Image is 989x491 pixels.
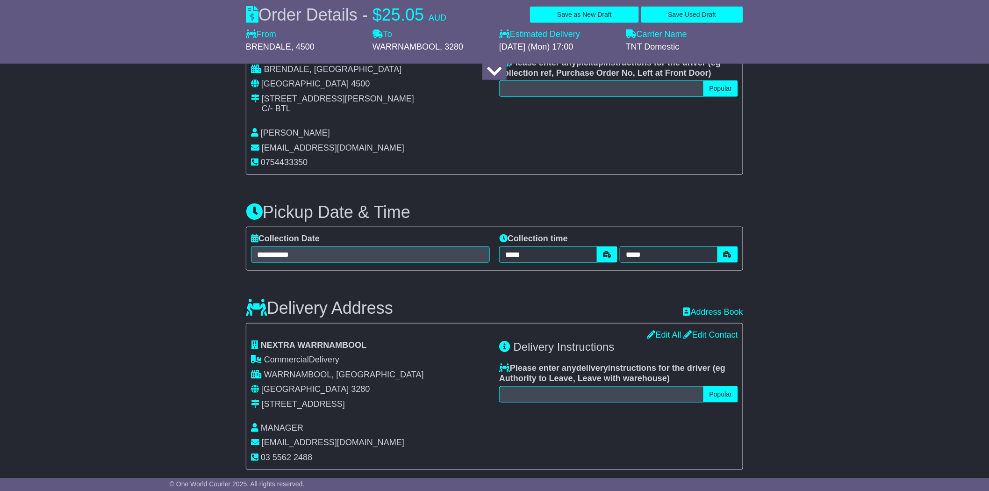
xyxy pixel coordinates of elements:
[576,363,608,373] span: delivery
[262,143,404,152] span: [EMAIL_ADDRESS][DOMAIN_NAME]
[499,29,616,40] label: Estimated Delivery
[703,80,738,97] button: Popular
[262,399,345,410] div: [STREET_ADDRESS]
[170,480,305,488] span: © One World Courier 2025. All rights reserved.
[264,370,424,379] span: WARRNAMBOOL, [GEOGRAPHIC_DATA]
[499,363,725,383] span: eg Authority to Leave, Leave with warehouse
[291,42,315,51] span: , 4500
[246,203,743,222] h3: Pickup Date & Time
[261,79,349,88] span: [GEOGRAPHIC_DATA]
[351,384,370,394] span: 3280
[373,5,382,24] span: $
[262,104,414,114] div: C/- BTL
[647,330,681,339] a: Edit All
[261,453,312,462] span: 03 5562 2488
[251,355,490,365] div: Delivery
[262,94,414,104] div: [STREET_ADDRESS][PERSON_NAME]
[514,340,615,353] span: Delivery Instructions
[641,7,743,23] button: Save Used Draft
[499,363,738,383] label: Please enter any instructions for the driver ( )
[246,29,276,40] label: From
[261,340,366,350] span: NEXTRA WARRNAMBOOL
[683,307,743,317] a: Address Book
[373,42,440,51] span: WARRNAMBOOL
[626,29,687,40] label: Carrier Name
[684,330,738,339] a: Edit Contact
[261,128,330,137] span: [PERSON_NAME]
[261,424,303,433] span: MANAGER
[246,5,446,25] div: Order Details -
[261,158,308,167] span: 0754433350
[626,42,743,52] div: TNT Domestic
[246,299,393,318] h3: Delivery Address
[251,234,320,244] label: Collection Date
[382,5,424,24] span: 25.05
[530,7,638,23] button: Save as New Draft
[703,386,738,403] button: Popular
[261,384,349,394] span: [GEOGRAPHIC_DATA]
[264,355,309,364] span: Commercial
[351,79,370,88] span: 4500
[440,42,463,51] span: , 3280
[373,29,392,40] label: To
[499,234,568,244] label: Collection time
[429,13,446,22] span: AUD
[262,438,404,448] span: [EMAIL_ADDRESS][DOMAIN_NAME]
[246,42,291,51] span: BRENDALE
[499,42,616,52] div: [DATE] (Mon) 17:00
